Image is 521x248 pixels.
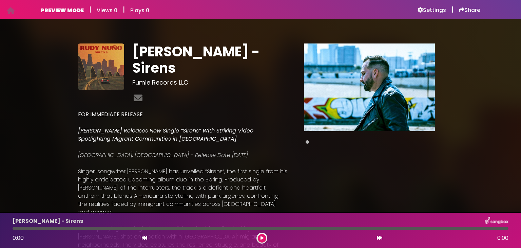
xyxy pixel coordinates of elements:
[13,234,24,242] span: 0:00
[497,234,508,242] span: 0:00
[132,79,287,86] h3: Fumie Records LLC
[78,43,124,90] img: hYawhzdtTQSKsU2jOMeS
[13,217,83,225] p: [PERSON_NAME] - Sirens
[89,5,91,14] h5: |
[485,217,508,226] img: songbox-logo-white.png
[132,43,287,76] h1: [PERSON_NAME] - Sirens
[130,7,149,14] h6: Plays 0
[123,5,125,14] h5: |
[78,127,253,143] em: [PERSON_NAME] Releases New Single “Sirens” With Striking Video Spotlighting Migrant Communities i...
[459,7,480,14] a: Share
[78,110,143,118] strong: FOR IMMEDIATE RELEASE
[78,151,248,159] em: [GEOGRAPHIC_DATA], [GEOGRAPHIC_DATA] - Release Date [DATE]
[97,7,117,14] h6: Views 0
[41,7,84,14] h6: PREVIEW MODE
[304,43,435,131] img: Main Media
[451,5,454,14] h5: |
[78,167,288,216] p: Singer-songwriter [PERSON_NAME] has unveiled “Sirens”, the first single from his highly anticipat...
[418,7,446,14] a: Settings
